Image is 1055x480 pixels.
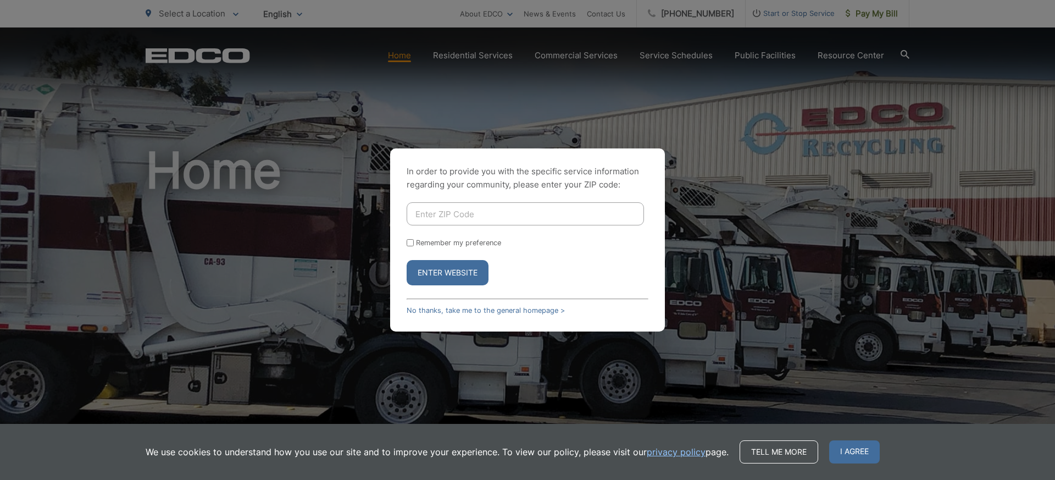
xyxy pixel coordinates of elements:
input: Enter ZIP Code [407,202,644,225]
p: We use cookies to understand how you use our site and to improve your experience. To view our pol... [146,445,729,459]
a: No thanks, take me to the general homepage > [407,306,565,315]
a: privacy policy [647,445,706,459]
label: Remember my preference [416,239,501,247]
p: In order to provide you with the specific service information regarding your community, please en... [407,165,648,191]
span: I agree [829,440,880,464]
a: Tell me more [740,440,818,464]
button: Enter Website [407,260,488,285]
